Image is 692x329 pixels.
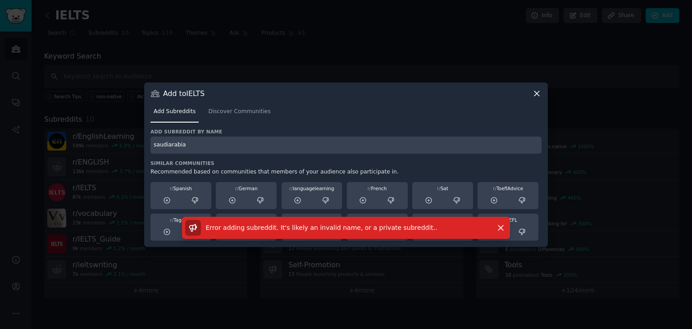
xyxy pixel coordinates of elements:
span: r/ [437,186,441,191]
a: Add Subreddits [150,105,199,123]
input: Enter subreddit name and press enter [150,137,542,154]
h3: Add subreddit by name [150,128,542,135]
span: Add Subreddits [154,108,196,116]
span: Discover Communities [208,108,270,116]
div: Recommended based on communities that members of your audience also participate in. [150,168,542,176]
span: r/ [170,186,173,191]
h3: Similar Communities [150,160,542,166]
div: German [219,185,273,192]
span: r/ [235,186,239,191]
div: ToeflAdvice [481,185,535,192]
h3: Add to IELTS [163,89,205,98]
span: r/ [289,186,293,191]
span: r/ [493,186,496,191]
div: French [350,185,405,192]
span: r/ [368,186,371,191]
div: Sat [415,185,470,192]
span: Error adding subreddit. It's likely an invalid name, or a private subreddit. . [206,224,437,231]
div: Spanish [154,185,208,192]
div: languagelearning [285,185,339,192]
a: Discover Communities [205,105,273,123]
